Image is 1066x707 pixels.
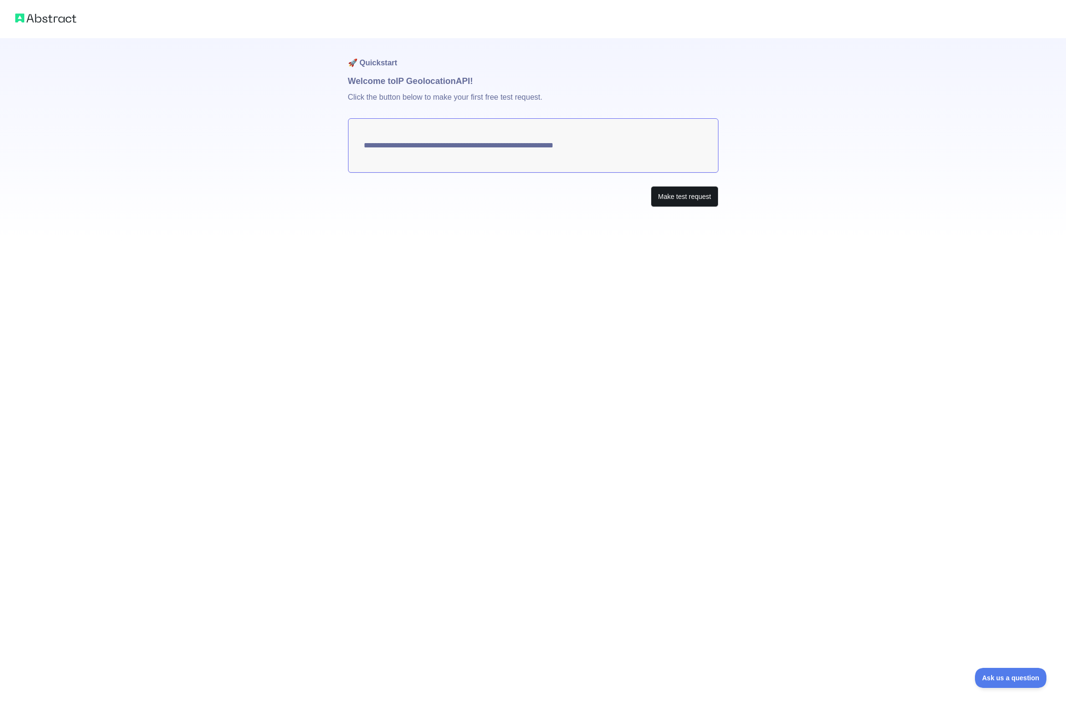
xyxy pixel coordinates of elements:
iframe: Toggle Customer Support [975,668,1047,688]
img: Abstract logo [15,11,76,25]
h1: Welcome to IP Geolocation API! [348,74,718,88]
button: Make test request [651,186,718,208]
h1: 🚀 Quickstart [348,38,718,74]
p: Click the button below to make your first free test request. [348,88,718,118]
